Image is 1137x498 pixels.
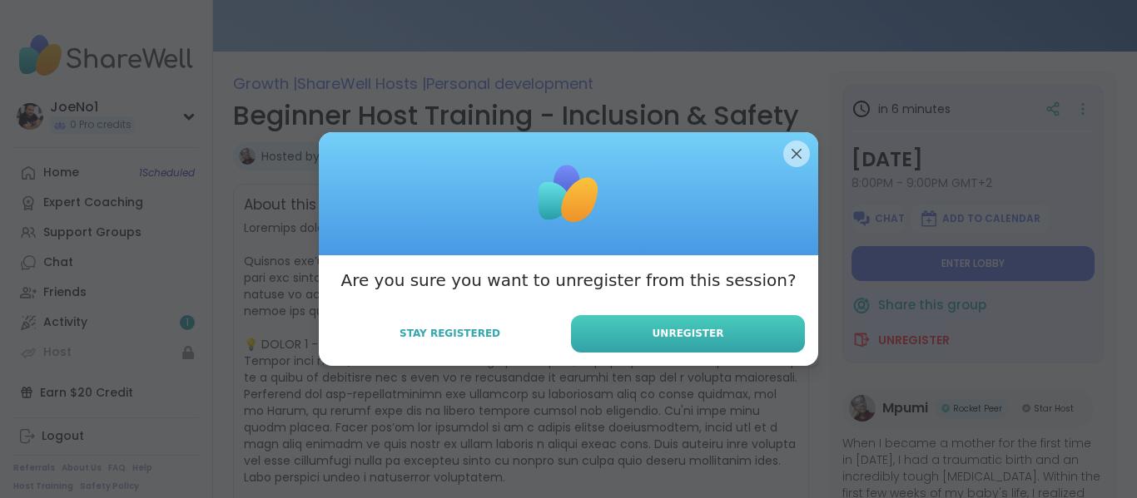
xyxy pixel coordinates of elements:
h3: Are you sure you want to unregister from this session? [340,269,796,292]
button: Unregister [571,315,805,353]
button: Stay Registered [332,316,568,351]
span: Unregister [653,326,724,341]
span: Stay Registered [400,326,500,341]
img: ShareWell Logomark [527,152,610,235]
